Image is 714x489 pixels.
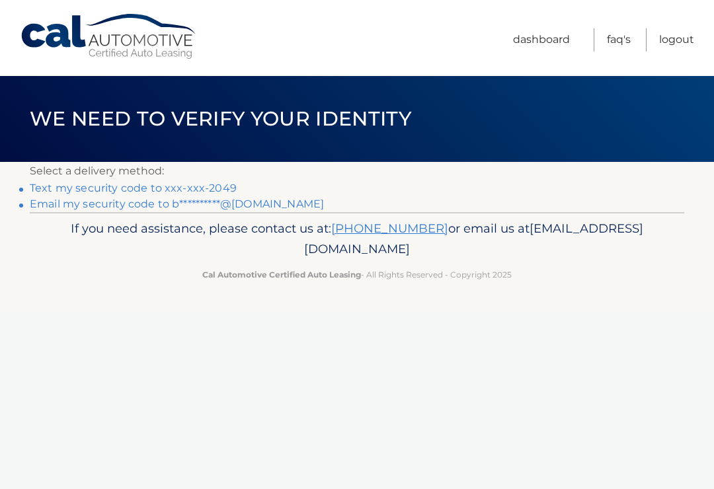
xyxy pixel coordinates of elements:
[50,268,664,282] p: - All Rights Reserved - Copyright 2025
[331,221,448,236] a: [PHONE_NUMBER]
[30,182,237,194] a: Text my security code to xxx-xxx-2049
[30,106,411,131] span: We need to verify your identity
[30,198,324,210] a: Email my security code to b**********@[DOMAIN_NAME]
[20,13,198,60] a: Cal Automotive
[513,28,570,52] a: Dashboard
[202,270,361,280] strong: Cal Automotive Certified Auto Leasing
[50,218,664,260] p: If you need assistance, please contact us at: or email us at
[30,162,684,180] p: Select a delivery method:
[607,28,631,52] a: FAQ's
[659,28,694,52] a: Logout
